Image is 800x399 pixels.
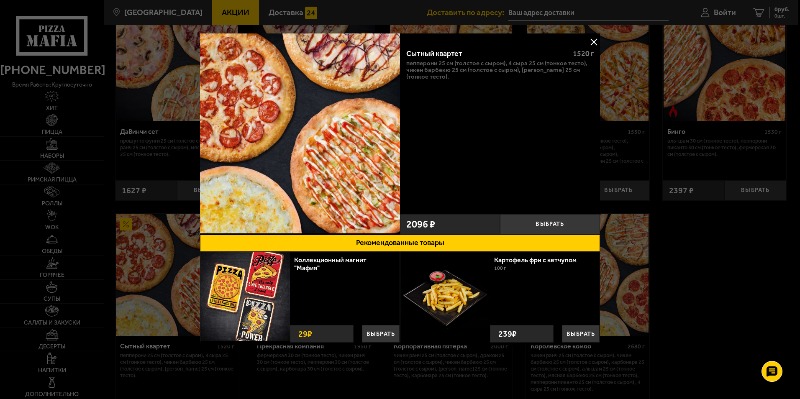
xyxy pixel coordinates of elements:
button: Рекомендованные товары [200,235,600,252]
button: Выбрать [562,325,600,343]
div: Сытный квартет [406,49,566,59]
p: Пепперони 25 см (толстое с сыром), 4 сыра 25 см (тонкое тесто), Чикен Барбекю 25 см (толстое с сы... [406,60,594,80]
button: Выбрать [500,214,600,235]
img: Сытный квартет [200,33,400,233]
a: Сытный квартет [200,33,400,235]
span: 100 г [494,265,506,271]
span: 1520 г [573,49,594,58]
strong: 29 ₽ [296,325,314,342]
span: 2096 ₽ [406,220,435,230]
strong: 239 ₽ [496,325,519,342]
a: Коллекционный магнит "Мафия" [294,256,367,272]
a: Картофель фри с кетчупом [494,256,585,264]
button: Выбрать [362,325,400,343]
